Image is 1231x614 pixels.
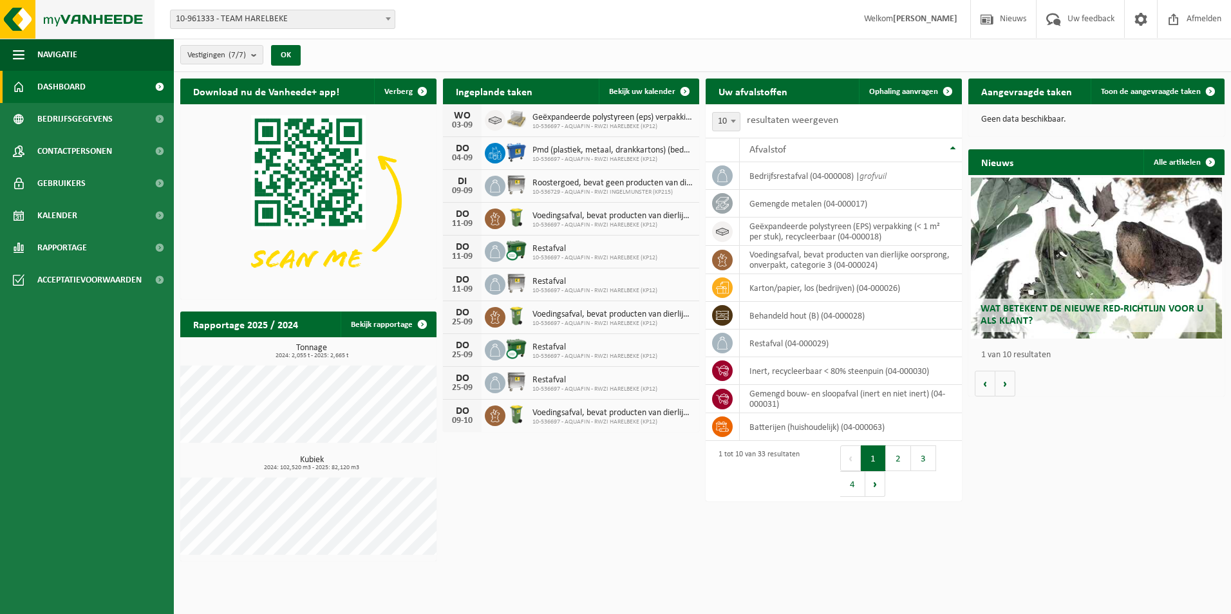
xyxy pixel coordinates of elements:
[1091,79,1223,104] a: Toon de aangevraagde taken
[505,108,527,130] img: LP-PA-00000-WDN-11
[712,444,800,498] div: 1 tot 10 van 33 resultaten
[449,176,475,187] div: DI
[532,342,657,353] span: Restafval
[449,373,475,384] div: DO
[1101,88,1201,96] span: Toon de aangevraagde taken
[1143,149,1223,175] a: Alle artikelen
[180,45,263,64] button: Vestigingen(7/7)
[449,351,475,360] div: 25-09
[532,320,693,328] span: 10-536697 - AQUAFIN - RWZI HARELBEKE (KP12)
[893,14,957,24] strong: [PERSON_NAME]
[170,10,395,29] span: 10-961333 - TEAM HARELBEKE
[968,149,1026,174] h2: Nieuws
[981,351,1218,360] p: 1 van 10 resultaten
[271,45,301,66] button: OK
[505,239,527,261] img: WB-1100-CU
[187,46,246,65] span: Vestigingen
[449,209,475,219] div: DO
[187,344,437,359] h3: Tonnage
[740,385,962,413] td: gemengd bouw- en sloopafval (inert en niet inert) (04-000031)
[860,172,887,181] i: grofvuil
[384,88,413,96] span: Verberg
[171,10,395,28] span: 10-961333 - TEAM HARELBEKE
[740,413,962,441] td: batterijen (huishoudelijk) (04-000063)
[532,277,657,287] span: Restafval
[449,416,475,425] div: 09-10
[861,445,886,471] button: 1
[865,471,885,497] button: Next
[869,88,938,96] span: Ophaling aanvragen
[740,302,962,330] td: behandeld hout (B) (04-000028)
[449,275,475,285] div: DO
[37,103,113,135] span: Bedrijfsgegevens
[532,244,657,254] span: Restafval
[374,79,435,104] button: Verberg
[505,141,527,163] img: WB-0660-HPE-BE-01
[859,79,961,104] a: Ophaling aanvragen
[37,200,77,232] span: Kalender
[449,406,475,416] div: DO
[740,274,962,302] td: karton/papier, los (bedrijven) (04-000026)
[229,51,246,59] count: (7/7)
[449,384,475,393] div: 25-09
[37,264,142,296] span: Acceptatievoorwaarden
[532,211,693,221] span: Voedingsafval, bevat producten van dierlijke oorsprong, onverpakt, categorie 3
[37,39,77,71] span: Navigatie
[449,219,475,228] div: 11-09
[532,386,657,393] span: 10-536697 - AQUAFIN - RWZI HARELBEKE (KP12)
[532,375,657,386] span: Restafval
[532,123,693,131] span: 10-536697 - AQUAFIN - RWZI HARELBEKE (KP12)
[747,115,838,126] label: resultaten weergeven
[532,221,693,229] span: 10-536697 - AQUAFIN - RWZI HARELBEKE (KP12)
[532,254,657,262] span: 10-536697 - AQUAFIN - RWZI HARELBEKE (KP12)
[449,242,475,252] div: DO
[187,353,437,359] span: 2024: 2,055 t - 2025: 2,665 t
[180,312,311,337] h2: Rapportage 2025 / 2024
[599,79,698,104] a: Bekijk uw kalender
[740,246,962,274] td: voedingsafval, bevat producten van dierlijke oorsprong, onverpakt, categorie 3 (04-000024)
[975,371,995,396] button: Vorige
[37,232,87,264] span: Rapportage
[981,115,1212,124] p: Geen data beschikbaar.
[532,145,693,156] span: Pmd (plastiek, metaal, drankkartons) (bedrijven)
[706,79,800,104] h2: Uw afvalstoffen
[886,445,911,471] button: 2
[740,330,962,357] td: restafval (04-000029)
[532,418,693,426] span: 10-536697 - AQUAFIN - RWZI HARELBEKE (KP12)
[187,465,437,471] span: 2024: 102,520 m3 - 2025: 82,120 m3
[449,121,475,130] div: 03-09
[740,218,962,246] td: geëxpandeerde polystyreen (EPS) verpakking (< 1 m² per stuk), recycleerbaar (04-000018)
[532,408,693,418] span: Voedingsafval, bevat producten van dierlijke oorsprong, onverpakt, categorie 3
[449,285,475,294] div: 11-09
[449,318,475,327] div: 25-09
[187,456,437,471] h3: Kubiek
[505,272,527,294] img: WB-1100-GAL-GY-01
[911,445,936,471] button: 3
[981,304,1203,326] span: Wat betekent de nieuwe RED-richtlijn voor u als klant?
[37,135,112,167] span: Contactpersonen
[532,156,693,163] span: 10-536697 - AQUAFIN - RWZI HARELBEKE (KP12)
[37,71,86,103] span: Dashboard
[712,112,740,131] span: 10
[443,79,545,104] h2: Ingeplande taken
[532,310,693,320] span: Voedingsafval, bevat producten van dierlijke oorsprong, onverpakt, categorie 3
[505,338,527,360] img: WB-1100-CU
[180,79,352,104] h2: Download nu de Vanheede+ app!
[532,189,693,196] span: 10-536729 - AQUAFIN - RWZI INGELMUNSTER (KP215)
[740,190,962,218] td: gemengde metalen (04-000017)
[840,471,865,497] button: 4
[532,113,693,123] span: Geëxpandeerde polystyreen (eps) verpakking (< 1 m² per stuk), recycleerbaar
[505,404,527,425] img: WB-0140-HPE-GN-50
[449,187,475,196] div: 09-09
[968,79,1085,104] h2: Aangevraagde taken
[840,445,861,471] button: Previous
[449,252,475,261] div: 11-09
[505,305,527,327] img: WB-0140-HPE-GN-50
[971,178,1222,339] a: Wat betekent de nieuwe RED-richtlijn voor u als klant?
[449,111,475,121] div: WO
[449,308,475,318] div: DO
[505,174,527,196] img: WB-1100-GAL-GY-01
[449,144,475,154] div: DO
[505,207,527,228] img: WB-0140-HPE-GN-50
[532,287,657,295] span: 10-536697 - AQUAFIN - RWZI HARELBEKE (KP12)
